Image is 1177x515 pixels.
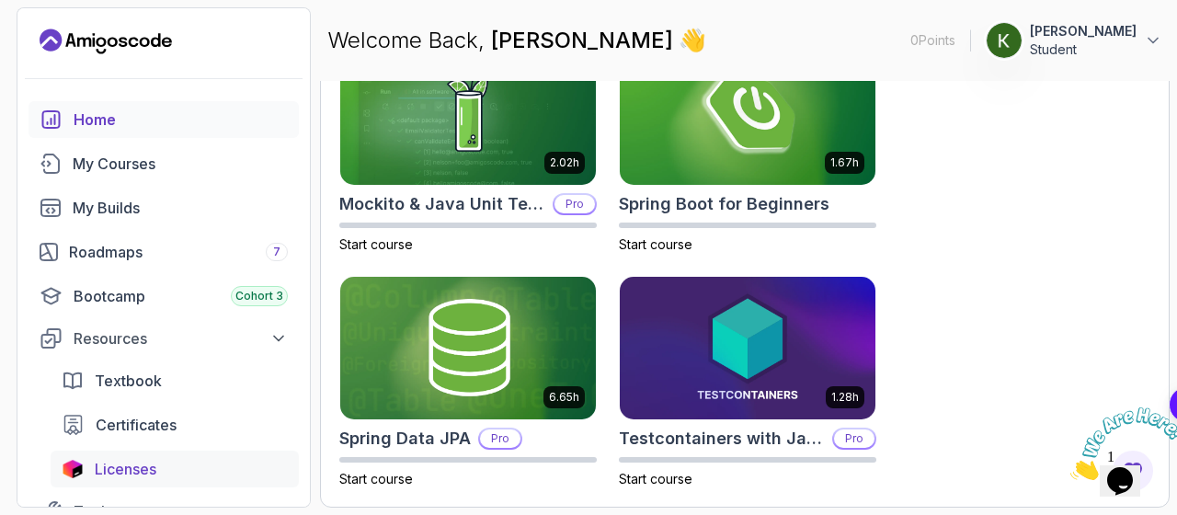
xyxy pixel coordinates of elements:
[51,406,299,443] a: certificates
[40,27,172,56] a: Landing page
[339,276,597,489] a: Spring Data JPA card6.65hSpring Data JPAProStart course
[95,458,156,480] span: Licenses
[340,277,596,420] img: Spring Data JPA card
[619,191,829,217] h2: Spring Boot for Beginners
[339,236,413,252] span: Start course
[619,276,876,489] a: Testcontainers with Java card1.28hTestcontainers with JavaProStart course
[273,245,280,259] span: 7
[830,155,859,170] p: 1.67h
[554,195,595,213] p: Pro
[620,41,875,185] img: Spring Boot for Beginners card
[69,241,288,263] div: Roadmaps
[339,426,471,452] h2: Spring Data JPA
[987,23,1022,58] img: user profile image
[51,451,299,487] a: licenses
[1063,400,1177,487] iframe: chat widget
[619,426,825,452] h2: Testcontainers with Java
[74,327,288,349] div: Resources
[235,289,283,303] span: Cohort 3
[73,197,288,219] div: My Builds
[74,285,288,307] div: Bootcamp
[95,370,162,392] span: Textbook
[1030,40,1137,59] p: Student
[1030,22,1137,40] p: [PERSON_NAME]
[340,41,596,185] img: Mockito & Java Unit Testing card
[7,7,15,23] span: 1
[62,460,84,478] img: jetbrains icon
[620,277,875,420] img: Testcontainers with Java card
[834,429,874,448] p: Pro
[339,191,545,217] h2: Mockito & Java Unit Testing
[29,189,299,226] a: builds
[550,155,579,170] p: 2.02h
[679,26,706,55] span: 👋
[549,390,579,405] p: 6.65h
[339,471,413,486] span: Start course
[74,109,288,131] div: Home
[7,7,121,80] img: Chat attention grabber
[29,234,299,270] a: roadmaps
[29,278,299,315] a: bootcamp
[831,390,859,405] p: 1.28h
[29,101,299,138] a: home
[619,236,692,252] span: Start course
[327,26,706,55] p: Welcome Back,
[619,40,876,254] a: Spring Boot for Beginners card1.67hSpring Boot for BeginnersStart course
[73,153,288,175] div: My Courses
[491,27,679,53] span: [PERSON_NAME]
[29,322,299,355] button: Resources
[51,362,299,399] a: textbook
[986,22,1162,59] button: user profile image[PERSON_NAME]Student
[29,145,299,182] a: courses
[910,31,955,50] p: 0 Points
[480,429,520,448] p: Pro
[339,40,597,254] a: Mockito & Java Unit Testing card2.02hMockito & Java Unit TestingProStart course
[619,471,692,486] span: Start course
[96,414,177,436] span: Certificates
